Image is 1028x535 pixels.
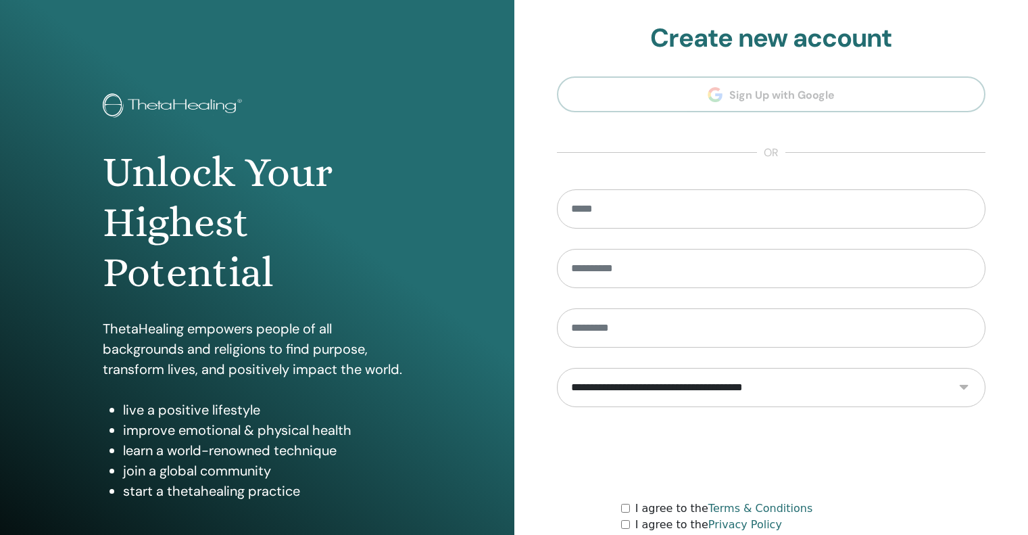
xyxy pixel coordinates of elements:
[557,23,986,54] h2: Create new account
[123,440,412,461] li: learn a world-renowned technique
[635,501,813,517] label: I agree to the
[103,147,412,298] h1: Unlock Your Highest Potential
[668,427,874,480] iframe: reCAPTCHA
[708,502,812,515] a: Terms & Conditions
[123,400,412,420] li: live a positive lifestyle
[103,319,412,379] p: ThetaHealing empowers people of all backgrounds and religions to find purpose, transform lives, a...
[708,518,782,531] a: Privacy Policy
[635,517,782,533] label: I agree to the
[123,481,412,501] li: start a thetahealing practice
[123,461,412,481] li: join a global community
[757,145,785,161] span: or
[123,420,412,440] li: improve emotional & physical health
